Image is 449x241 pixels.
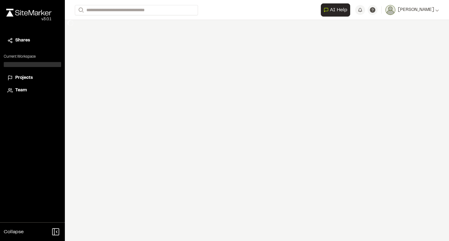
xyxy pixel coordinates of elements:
span: Team [15,87,27,94]
span: AI Help [330,6,347,14]
button: Open AI Assistant [321,3,350,17]
span: Collapse [4,228,24,236]
span: Projects [15,75,33,81]
img: User [385,5,395,15]
a: Projects [7,75,57,81]
a: Team [7,87,57,94]
p: Current Workspace [4,54,61,60]
button: [PERSON_NAME] [385,5,439,15]
span: [PERSON_NAME] [398,7,434,13]
a: Shares [7,37,57,44]
div: Open AI Assistant [321,3,353,17]
button: Search [75,5,86,15]
span: Shares [15,37,30,44]
img: rebrand.png [6,9,51,17]
div: Oh geez...please don't... [6,17,51,22]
